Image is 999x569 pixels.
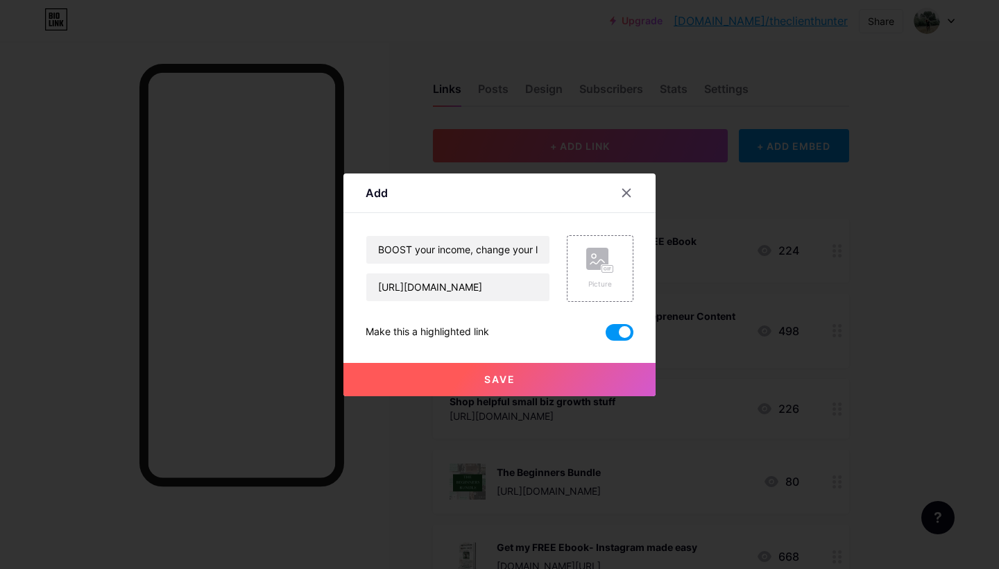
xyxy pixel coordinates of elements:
span: Save [484,373,515,385]
input: URL [366,273,549,301]
div: Add [366,185,388,201]
div: Make this a highlighted link [366,324,489,341]
input: Title [366,236,549,264]
div: Picture [586,279,614,289]
button: Save [343,363,656,396]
